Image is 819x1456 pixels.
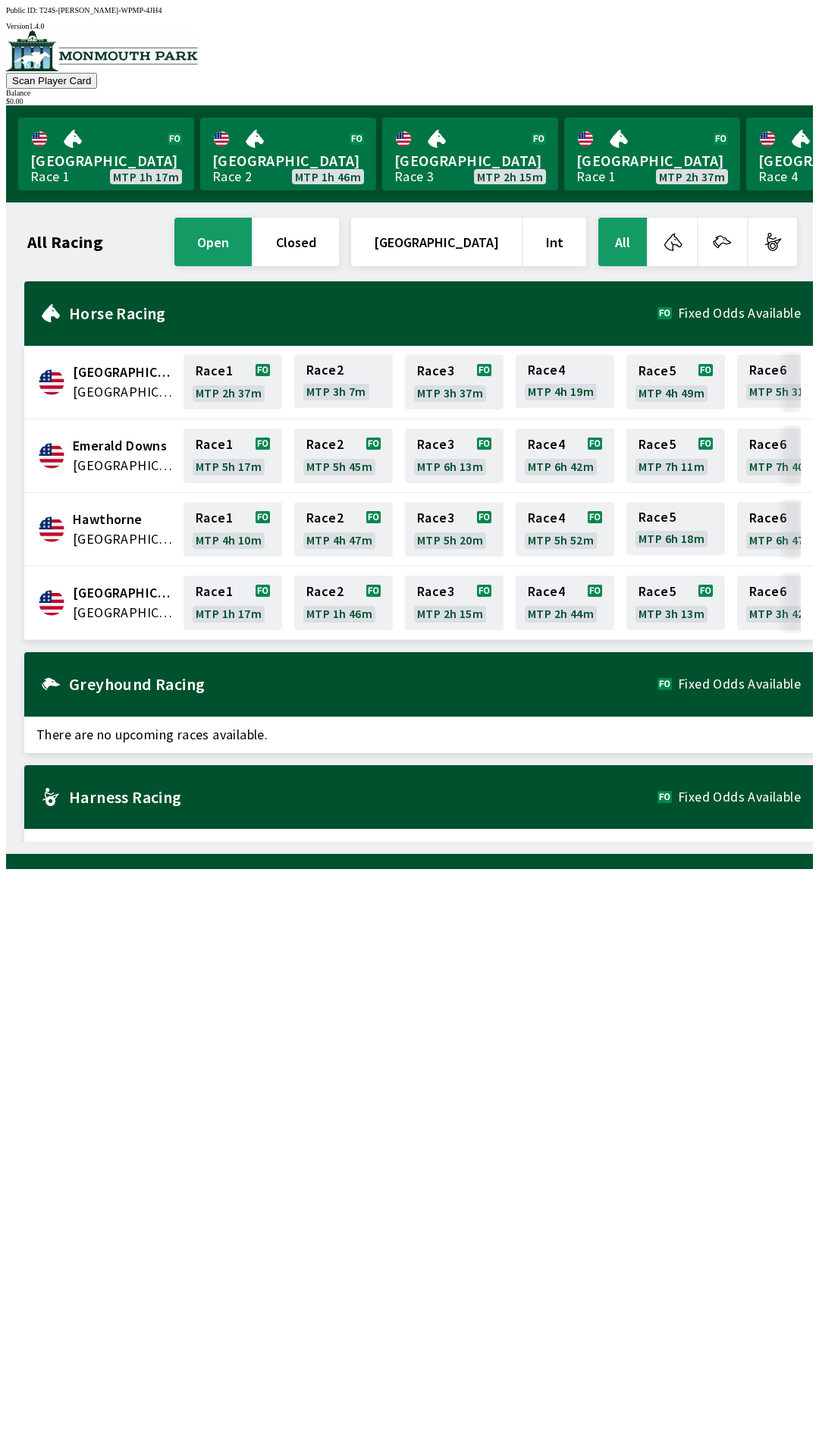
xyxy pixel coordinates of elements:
span: Race 5 [639,511,676,523]
span: Race 6 [749,438,786,450]
span: There are no upcoming races available. [24,829,813,865]
button: Int [523,218,586,266]
h1: All Racing [27,236,103,248]
span: Race 4 [528,512,565,524]
span: MTP 2h 44m [528,607,594,620]
span: Race 3 [417,585,454,598]
span: United States [73,529,174,549]
div: Public ID: [6,6,813,14]
span: MTP 7h 11m [639,460,704,472]
span: Emerald Downs [73,436,174,456]
button: closed [253,218,339,266]
span: MTP 1h 46m [306,607,372,620]
div: Race 1 [30,171,70,183]
h2: Harness Racing [69,791,657,803]
span: Race 1 [196,438,233,450]
span: Race 2 [306,585,344,598]
span: [GEOGRAPHIC_DATA] [212,151,364,171]
span: Race 1 [196,512,233,524]
span: MTP 4h 47m [306,534,372,546]
div: Race 1 [576,171,616,183]
span: Race 4 [528,438,565,450]
a: Race1MTP 4h 10m [184,502,282,557]
span: MTP 7h 40m [749,460,815,472]
div: Race 3 [394,171,434,183]
div: Race 2 [212,171,252,183]
span: United States [73,456,174,475]
span: Race 1 [196,585,233,598]
span: Race 5 [639,438,676,450]
span: Race 1 [196,365,233,377]
span: MTP 5h 17m [196,460,262,472]
button: open [174,218,252,266]
span: MTP 2h 37m [196,387,262,399]
span: Race 6 [749,512,786,524]
span: MTP 4h 10m [196,534,262,546]
a: Race4MTP 5h 52m [516,502,614,557]
span: [GEOGRAPHIC_DATA] [576,151,728,171]
span: Race 3 [417,512,454,524]
div: $ 0.00 [6,97,813,105]
span: MTP 5h 20m [417,534,483,546]
a: [GEOGRAPHIC_DATA]Race 1MTP 1h 17m [18,118,194,190]
a: Race4MTP 4h 19m [516,355,614,409]
span: MTP 2h 15m [477,171,543,183]
span: MTP 6h 42m [528,460,594,472]
span: MTP 3h 7m [306,385,366,397]
span: MTP 4h 49m [639,387,704,399]
span: United States [73,603,174,623]
button: All [598,218,647,266]
a: Race5MTP 6h 18m [626,502,725,557]
span: Race 4 [528,364,565,376]
span: Race 3 [417,365,454,377]
span: Race 5 [639,365,676,377]
span: MTP 3h 37m [417,387,483,399]
a: Race2MTP 4h 47m [294,502,393,557]
span: Fixed Odds Available [678,307,801,319]
span: Race 6 [749,364,786,376]
button: [GEOGRAPHIC_DATA] [351,218,522,266]
span: Hawthorne [73,510,174,529]
a: [GEOGRAPHIC_DATA]Race 3MTP 2h 15m [382,118,558,190]
a: Race3MTP 2h 15m [405,576,504,630]
span: Race 3 [417,438,454,450]
span: MTP 3h 42m [749,607,815,620]
span: MTP 5h 45m [306,460,372,472]
span: MTP 5h 52m [528,534,594,546]
a: Race2MTP 1h 46m [294,576,393,630]
a: Race3MTP 3h 37m [405,355,504,409]
a: Race3MTP 6h 13m [405,428,504,483]
a: Race2MTP 3h 7m [294,355,393,409]
a: Race1MTP 1h 17m [184,576,282,630]
span: Race 6 [749,585,786,598]
span: Monmouth Park [73,583,174,603]
span: Fixed Odds Available [678,791,801,803]
span: Race 4 [528,585,565,598]
img: venue logo [6,30,198,71]
a: Race5MTP 3h 13m [626,576,725,630]
a: [GEOGRAPHIC_DATA]Race 2MTP 1h 46m [200,118,376,190]
span: Canterbury Park [73,362,174,382]
span: MTP 2h 37m [659,171,725,183]
span: MTP 6h 18m [639,532,704,544]
span: MTP 3h 13m [639,607,704,620]
div: Balance [6,89,813,97]
a: Race5MTP 4h 49m [626,355,725,409]
span: MTP 1h 17m [196,607,262,620]
span: Race 2 [306,438,344,450]
a: Race1MTP 2h 37m [184,355,282,409]
div: Version 1.4.0 [6,22,813,30]
span: MTP 1h 17m [113,171,179,183]
span: MTP 6h 13m [417,460,483,472]
a: Race3MTP 5h 20m [405,502,504,557]
div: Race 4 [758,171,798,183]
h2: Greyhound Racing [69,678,657,690]
a: Race2MTP 5h 45m [294,428,393,483]
a: Race5MTP 7h 11m [626,428,725,483]
span: T24S-[PERSON_NAME]-WPMP-4JH4 [39,6,162,14]
span: MTP 2h 15m [417,607,483,620]
span: Race 2 [306,512,344,524]
span: [GEOGRAPHIC_DATA] [30,151,182,171]
span: [GEOGRAPHIC_DATA] [394,151,546,171]
span: MTP 4h 19m [528,385,594,397]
